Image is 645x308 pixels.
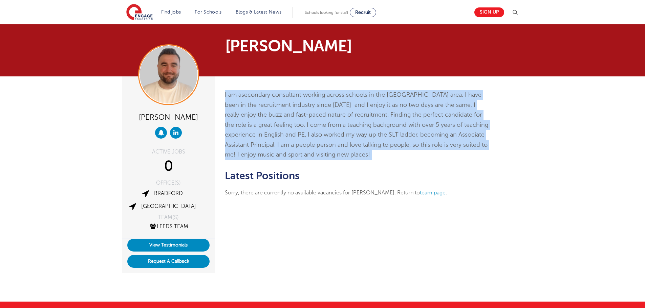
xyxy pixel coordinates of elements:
h1: [PERSON_NAME] [225,38,386,54]
div: 0 [127,158,210,175]
span: secondary consultant working across schools in the [GEOGRAPHIC_DATA] area. I have been in the rec... [225,91,488,158]
span: Recruit [355,10,371,15]
img: Engage Education [126,4,153,21]
a: Find jobs [161,9,181,15]
div: TEAM(S) [127,215,210,220]
a: team page [420,190,446,196]
span: Schools looking for staff [305,10,348,15]
button: Request A Callback [127,255,210,268]
a: Sign up [474,7,504,17]
a: Blogs & Latest News [236,9,282,15]
p: Sorry, there are currently no available vacancies for [PERSON_NAME]. Return to . [225,188,489,197]
a: Recruit [350,8,376,17]
div: ACTIVE JOBS [127,149,210,155]
a: View Testimonials [127,239,210,252]
a: For Schools [195,9,221,15]
div: OFFICE(S) [127,180,210,186]
div: [PERSON_NAME] [127,110,210,123]
h2: Latest Positions [225,170,489,182]
p: I am a [225,90,489,160]
a: Bradford [154,190,183,196]
a: Leeds Team [149,223,188,230]
a: [GEOGRAPHIC_DATA] [141,203,196,209]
